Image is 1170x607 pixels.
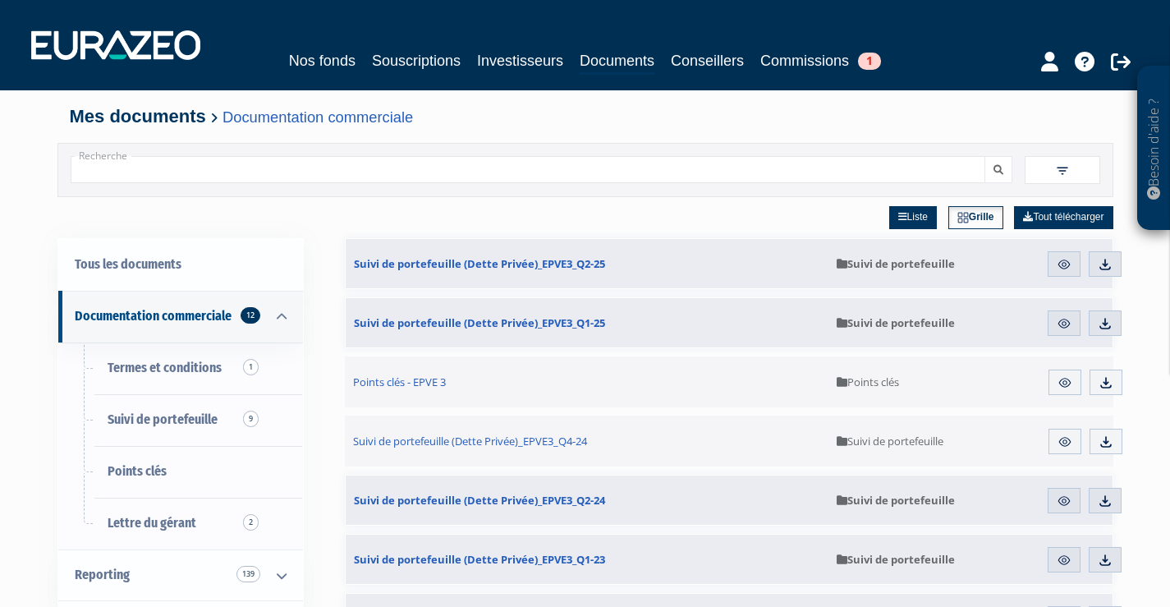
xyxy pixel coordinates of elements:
[345,416,829,467] a: Suivi de portefeuille (Dette Privée)_EPVE3_Q4-24
[1145,75,1163,223] p: Besoin d'aide ?
[372,49,461,72] a: Souscriptions
[1058,375,1072,390] img: eye.svg
[58,446,303,498] a: Points clés
[58,394,303,446] a: Suivi de portefeuille9
[58,498,303,550] a: Lettre du gérant2
[1057,316,1071,331] img: eye.svg
[58,343,303,394] a: Termes et conditions1
[58,291,303,343] a: Documentation commerciale 12
[353,375,446,389] span: Points clés - EPVE 3
[837,256,955,271] span: Suivi de portefeuille
[837,552,955,567] span: Suivi de portefeuille
[1098,494,1113,508] img: download.svg
[837,434,943,448] span: Suivi de portefeuille
[71,156,985,183] input: Recherche
[243,359,259,375] span: 1
[477,49,563,72] a: Investisseurs
[108,463,167,479] span: Points clés
[346,239,828,288] a: Suivi de portefeuille (Dette Privée)_EPVE3_Q2-25
[75,567,130,582] span: Reporting
[957,212,969,223] img: grid.svg
[837,375,899,389] span: Points clés
[671,49,744,72] a: Conseillers
[1055,163,1070,178] img: filter.svg
[837,493,955,508] span: Suivi de portefeuille
[58,239,303,291] a: Tous les documents
[345,356,829,407] a: Points clés - EPVE 3
[346,535,828,584] a: Suivi de portefeuille (Dette Privée)_EPVE3_Q1-23
[243,514,259,531] span: 2
[1099,375,1113,390] img: download.svg
[289,49,356,72] a: Nos fonds
[1014,206,1113,229] a: Tout télécharger
[1098,257,1113,272] img: download.svg
[354,552,605,567] span: Suivi de portefeuille (Dette Privée)_EPVE3_Q1-23
[760,49,881,72] a: Commissions1
[354,315,605,330] span: Suivi de portefeuille (Dette Privée)_EPVE3_Q1-25
[354,493,605,508] span: Suivi de portefeuille (Dette Privée)_EPVE3_Q2-24
[1099,435,1113,449] img: download.svg
[236,566,260,582] span: 139
[75,308,232,324] span: Documentation commerciale
[1057,494,1071,508] img: eye.svg
[354,256,605,271] span: Suivi de portefeuille (Dette Privée)_EPVE3_Q2-25
[1098,553,1113,568] img: download.svg
[223,108,413,126] a: Documentation commerciale
[1057,257,1071,272] img: eye.svg
[858,53,881,70] span: 1
[1057,553,1071,568] img: eye.svg
[58,550,303,601] a: Reporting 139
[346,298,828,347] a: Suivi de portefeuille (Dette Privée)_EPVE3_Q1-25
[948,206,1003,229] a: Grille
[580,49,654,75] a: Documents
[889,206,937,229] a: Liste
[108,515,196,531] span: Lettre du gérant
[1098,316,1113,331] img: download.svg
[837,315,955,330] span: Suivi de portefeuille
[346,476,828,525] a: Suivi de portefeuille (Dette Privée)_EPVE3_Q2-24
[70,107,1101,126] h4: Mes documents
[353,434,587,448] span: Suivi de portefeuille (Dette Privée)_EPVE3_Q4-24
[31,30,200,60] img: 1732889491-logotype_eurazeo_blanc_rvb.png
[241,307,260,324] span: 12
[1058,435,1072,449] img: eye.svg
[108,360,222,375] span: Termes et conditions
[108,412,218,427] span: Suivi de portefeuille
[243,411,259,427] span: 9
